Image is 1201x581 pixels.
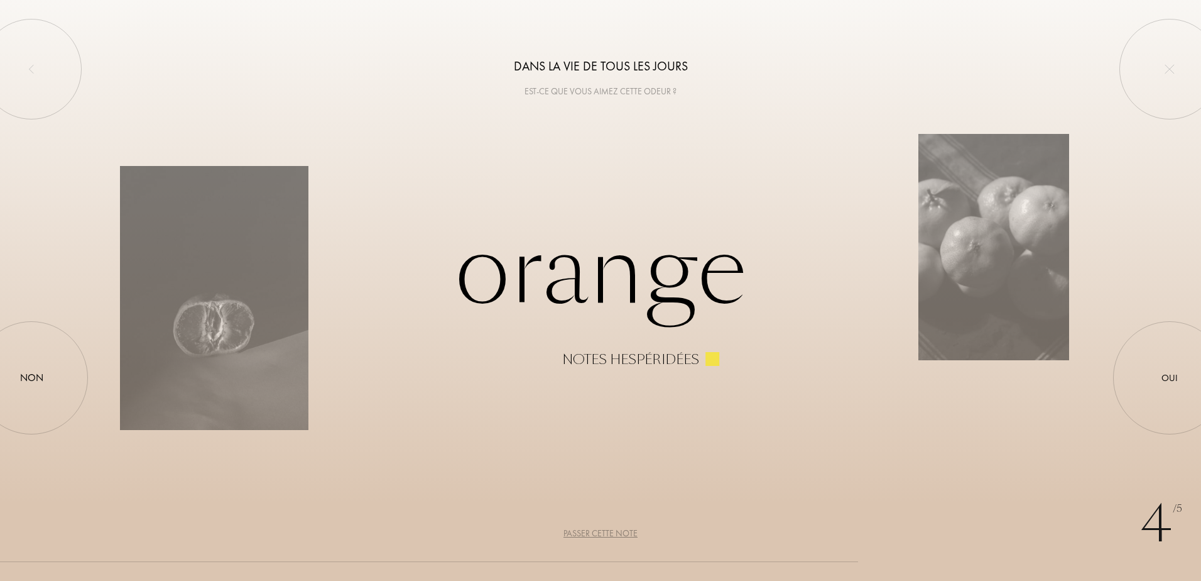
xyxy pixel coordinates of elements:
[1165,64,1175,74] img: quit_onboard.svg
[562,352,699,367] div: Notes hespéridées
[26,64,36,74] img: left_onboard.svg
[1161,370,1178,385] div: Oui
[120,214,1081,367] div: Orange
[20,370,43,385] div: Non
[1173,502,1182,516] span: /5
[563,527,638,540] div: Passer cette note
[1140,487,1182,562] div: 4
